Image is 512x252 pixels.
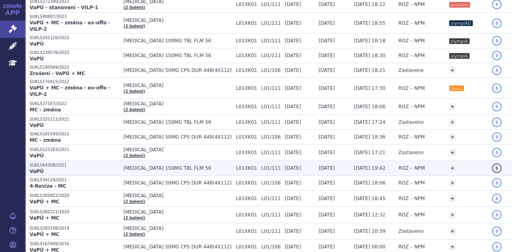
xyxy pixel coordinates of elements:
span: [DATE] 18:21 [354,67,386,73]
span: L01XK01 [236,150,257,155]
span: ROZ – NPM [398,2,425,7]
span: L01XK01 [236,53,257,58]
p: SUKLS80887/2023 [30,14,120,20]
a: + [449,165,456,172]
span: ROZ – NPM [398,104,425,109]
span: [DATE] 18:06 [354,180,386,186]
span: L01XK01 [236,212,257,218]
span: L01/111 [261,38,281,44]
p: SUKLS170415/2022 [30,79,120,85]
span: [MEDICAL_DATA] [124,18,232,23]
a: detail [492,102,502,111]
span: Zastaveno [398,67,424,73]
span: [DATE] [285,67,301,73]
span: [DATE] [318,150,335,155]
a: + [449,103,456,110]
span: [MEDICAL_DATA] [124,147,232,153]
p: SUKLS181549/2021 [30,131,120,137]
a: detail [492,148,502,157]
span: [DATE] 18:45 [354,196,386,201]
strong: VaPÚ + MC [30,215,59,221]
span: [DATE] [285,165,301,171]
span: [MEDICAL_DATA] [124,101,232,107]
span: L01XK01 [236,180,257,186]
span: L01/111 [261,165,281,171]
p: SUKLS325111/2021 [30,117,120,122]
span: Zastaveno [398,119,424,125]
p: SUKLS27167/2022 [30,101,120,107]
span: L01XK01 [236,2,257,7]
span: [DATE] 18:30 [354,53,386,58]
span: ROZ – NPM [398,53,425,58]
span: [DATE] [318,134,335,140]
strong: VaPÚ - stanovení - VILP-1 [30,5,98,10]
span: [MEDICAL_DATA] [124,193,232,198]
span: ROZ – NPM [398,180,425,186]
span: [DATE] [285,134,301,140]
span: [DATE] [318,196,335,201]
span: [MEDICAL_DATA] [124,83,232,88]
a: + [449,119,456,126]
span: [DATE] [318,104,335,109]
span: L01/106 [261,67,281,73]
a: + [449,243,456,250]
i: olympiA [449,53,470,59]
strong: VaPÚ [30,41,44,47]
p: SUKLS64308/2021 [30,163,120,168]
a: (2 balení) [124,232,145,236]
strong: VaPÚ [30,56,44,62]
p: SUKLS305822/2020 [30,193,120,198]
p: SUKLS241126/2022 [30,35,120,41]
span: L01XK01 [236,104,257,109]
a: (2 balení) [124,199,145,204]
span: [DATE] 18:06 [354,104,386,109]
a: (2 balení) [124,5,145,10]
strong: VaPÚ + MC - změna - ex-offo - VILP-2 [30,85,110,97]
span: Zastaveno [398,228,424,234]
p: SUKLS260221/2020 [30,209,120,215]
span: [DATE] 17:24 [354,119,386,125]
span: [MEDICAL_DATA] 100MG TBL FLM 56 [124,38,232,44]
span: L01XK01 [236,38,257,44]
span: L01XK01 [236,85,257,91]
span: [DATE] [318,2,335,7]
span: L01/106 [261,244,281,250]
span: Zastaveno [398,150,424,155]
span: [DATE] [318,85,335,91]
span: [DATE] [285,104,301,109]
span: ROZ – NPM [398,134,425,140]
span: [DATE] [285,212,301,218]
a: detail [492,210,502,220]
span: [DATE] 18:18 [354,38,386,44]
span: [MEDICAL_DATA] [124,209,232,215]
span: L01/111 [261,119,281,125]
span: [DATE] [285,20,301,26]
span: L01/111 [261,104,281,109]
span: L01/111 [261,150,281,155]
i: Solo1 [449,85,464,91]
a: detail [492,194,502,203]
p: SUKLS167409/2016 [30,241,120,247]
a: (2 balení) [124,153,145,158]
span: [DATE] [285,38,301,44]
span: L01XK01 [236,134,257,140]
i: prostata [449,2,470,8]
a: detail [492,163,502,173]
a: (2 balení) [124,216,145,220]
span: [DATE] [318,67,335,73]
a: detail [492,51,502,60]
span: [DATE] [285,228,301,234]
span: [DATE] [285,53,301,58]
a: + [449,179,456,187]
a: + [449,195,456,202]
span: [MEDICAL_DATA] 150MG TBL FLM 56 [124,165,232,171]
strong: VaPÚ + MC - změna - ex-offo - VILP-2 [30,20,110,32]
a: + [449,149,456,156]
span: L01/111 [261,85,281,91]
span: [DATE] 12:32 [354,212,386,218]
span: L01XK01 [236,119,257,125]
span: L01/111 [261,53,281,58]
a: detail [492,226,502,236]
a: detail [492,242,502,252]
span: [DATE] [318,119,335,125]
